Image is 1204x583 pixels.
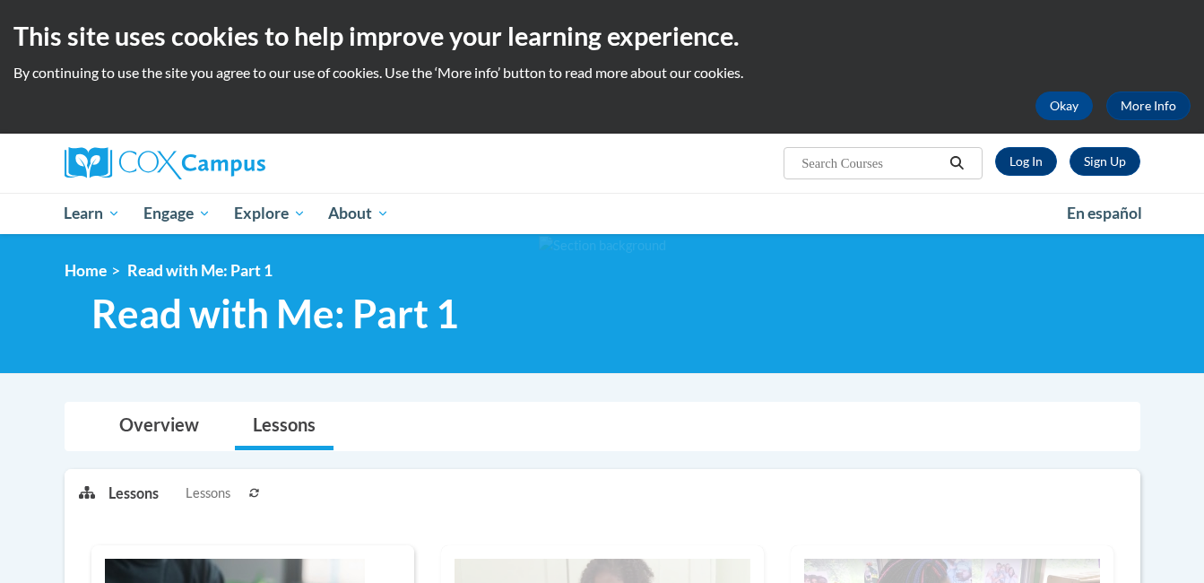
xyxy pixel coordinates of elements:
[539,236,666,256] img: Section background
[235,403,333,450] a: Lessons
[143,203,211,224] span: Engage
[127,261,273,280] span: Read with Me: Part 1
[91,290,459,337] span: Read with Me: Part 1
[943,152,970,174] button: Search
[65,147,405,179] a: Cox Campus
[995,147,1057,176] a: Log In
[108,483,159,503] p: Lessons
[234,203,306,224] span: Explore
[800,152,943,174] input: Search Courses
[64,203,120,224] span: Learn
[328,203,389,224] span: About
[101,403,217,450] a: Overview
[65,147,265,179] img: Cox Campus
[186,483,230,503] span: Lessons
[53,193,133,234] a: Learn
[1067,204,1142,222] span: En español
[1070,147,1140,176] a: Register
[222,193,317,234] a: Explore
[65,261,107,280] a: Home
[1106,91,1191,120] a: More Info
[132,193,222,234] a: Engage
[1035,91,1093,120] button: Okay
[316,193,401,234] a: About
[13,63,1191,83] p: By continuing to use the site you agree to our use of cookies. Use the ‘More info’ button to read...
[13,18,1191,54] h2: This site uses cookies to help improve your learning experience.
[38,193,1167,234] div: Main menu
[1055,195,1154,232] a: En español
